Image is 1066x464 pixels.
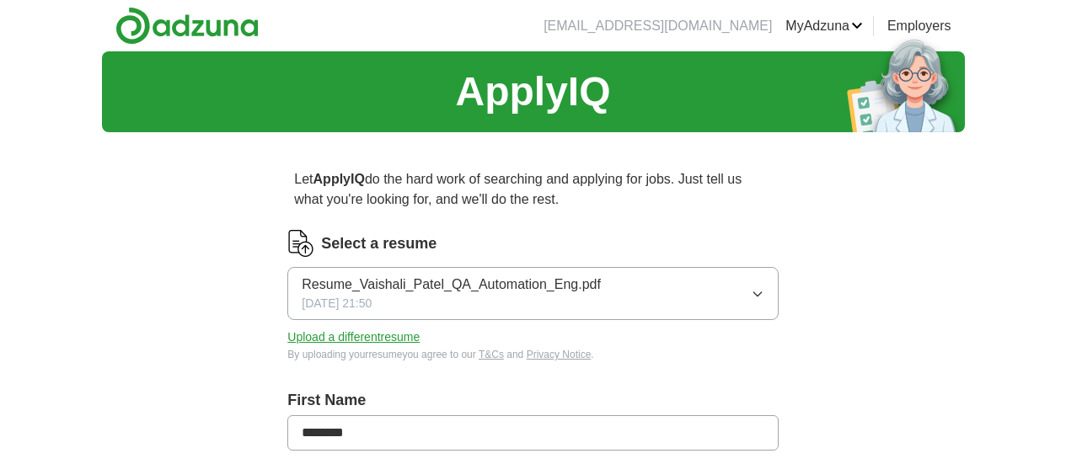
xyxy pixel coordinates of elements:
a: MyAdzuna [785,16,863,36]
a: T&Cs [479,349,504,360]
a: Privacy Notice [527,349,592,360]
label: Select a resume [321,232,437,255]
img: CV Icon [287,230,314,257]
h1: ApplyIQ [455,61,610,122]
span: [DATE] 21:50 [302,295,372,312]
div: By uploading your resume you agree to our and . [287,347,778,362]
li: [EMAIL_ADDRESS][DOMAIN_NAME] [544,16,772,36]
button: Upload a differentresume [287,328,420,346]
label: First Name [287,389,778,412]
p: Let do the hard work of searching and applying for jobs. Just tell us what you're looking for, an... [287,163,778,216]
strong: ApplyIQ [313,172,365,186]
a: Employers [887,16,951,36]
button: Resume_Vaishali_Patel_QA_Automation_Eng.pdf[DATE] 21:50 [287,267,778,320]
img: Adzuna logo [115,7,259,45]
span: Resume_Vaishali_Patel_QA_Automation_Eng.pdf [302,275,601,295]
